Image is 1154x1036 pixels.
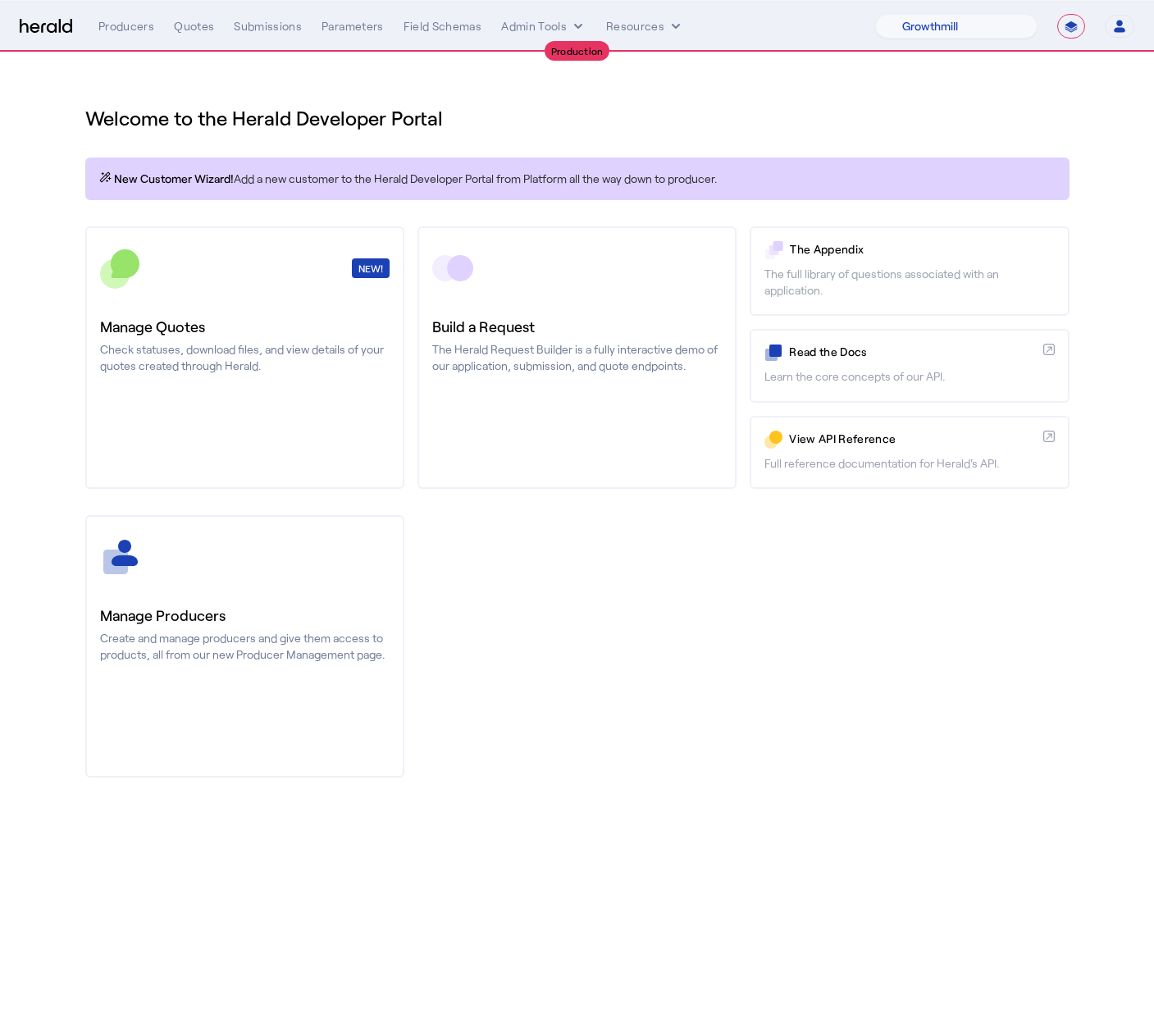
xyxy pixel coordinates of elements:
a: Read the DocsLearn the core concepts of our API. [750,329,1069,402]
a: NEW!Manage QuotesCheck statuses, download files, and view details of your quotes created through ... [85,226,404,489]
img: Herald Logo [20,19,72,34]
a: Build a RequestThe Herald Request Builder is a fully interactive demo of our application, submiss... [417,226,737,489]
h3: Build a Request [432,315,722,338]
div: Parameters [322,18,384,34]
div: Quotes [174,18,214,34]
div: Production [545,41,610,61]
span: New Customer Wizard! [114,171,234,187]
p: Check statuses, download files, and view details of your quotes created through Herald. [100,341,390,374]
button: Resources dropdown menu [606,18,684,34]
p: Create and manage producers and give them access to products, all from our new Producer Managemen... [100,630,390,663]
p: The full library of questions associated with an application. [764,266,1054,299]
a: The AppendixThe full library of questions associated with an application. [750,226,1069,316]
p: View API Reference [789,431,1036,447]
a: View API ReferenceFull reference documentation for Herald's API. [750,416,1069,489]
p: Read the Docs [789,344,1036,360]
p: Add a new customer to the Herald Developer Portal from Platform all the way down to producer. [98,171,1056,187]
div: Submissions [234,18,302,34]
p: The Herald Request Builder is a fully interactive demo of our application, submission, and quote ... [432,341,722,374]
h3: Manage Quotes [100,315,390,338]
h3: Manage Producers [100,604,390,627]
div: NEW! [352,258,390,278]
p: Learn the core concepts of our API. [764,368,1054,385]
div: Producers [98,18,154,34]
p: Full reference documentation for Herald's API. [764,455,1054,472]
a: Manage ProducersCreate and manage producers and give them access to products, all from our new Pr... [85,515,404,778]
p: The Appendix [790,241,1054,258]
button: internal dropdown menu [501,18,586,34]
div: Field Schemas [404,18,482,34]
h1: Welcome to the Herald Developer Portal [85,105,1070,131]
